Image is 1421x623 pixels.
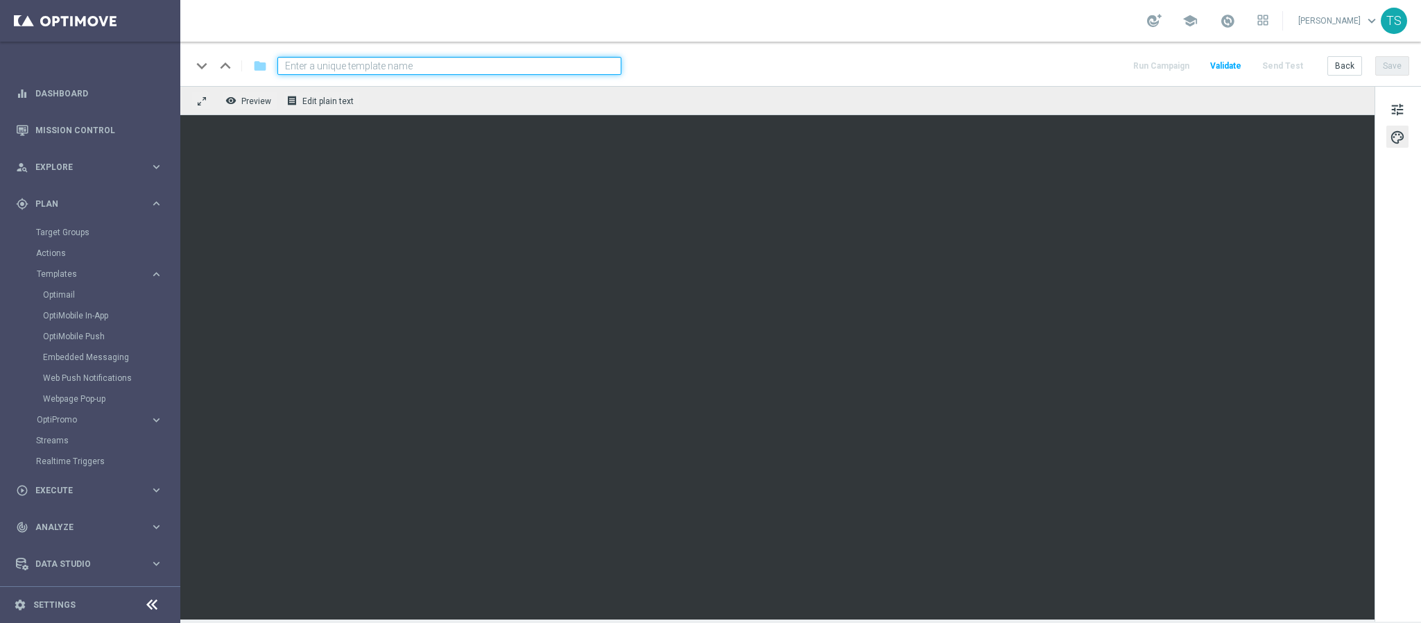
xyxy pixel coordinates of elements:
[16,558,150,570] div: Data Studio
[14,599,26,611] i: settings
[1386,126,1409,148] button: palette
[16,112,163,148] div: Mission Control
[43,331,144,342] a: OptiMobile Push
[150,197,163,210] i: keyboard_arrow_right
[36,227,144,238] a: Target Groups
[43,368,179,389] div: Web Push Notifications
[36,264,179,409] div: Templates
[16,198,150,210] div: Plan
[35,112,163,148] a: Mission Control
[150,520,163,534] i: keyboard_arrow_right
[35,75,163,112] a: Dashboard
[1182,13,1198,28] span: school
[16,161,28,173] i: person_search
[253,58,267,74] i: folder
[15,125,164,136] button: Mission Control
[35,200,150,208] span: Plan
[150,268,163,281] i: keyboard_arrow_right
[150,413,163,427] i: keyboard_arrow_right
[1364,13,1379,28] span: keyboard_arrow_down
[36,243,179,264] div: Actions
[1208,57,1243,76] button: Validate
[16,521,150,534] div: Analyze
[15,162,164,173] button: person_search Explore keyboard_arrow_right
[35,163,150,171] span: Explore
[37,416,136,424] span: OptiPromo
[1327,56,1362,76] button: Back
[16,198,28,210] i: gps_fixed
[36,409,179,430] div: OptiPromo
[1386,98,1409,120] button: tune
[37,416,150,424] div: OptiPromo
[36,456,144,467] a: Realtime Triggers
[15,522,164,533] button: track_changes Analyze keyboard_arrow_right
[252,55,268,77] button: folder
[36,430,179,451] div: Streams
[36,248,144,259] a: Actions
[16,582,163,619] div: Optibot
[150,484,163,497] i: keyboard_arrow_right
[37,270,136,278] span: Templates
[16,161,150,173] div: Explore
[43,284,179,305] div: Optimail
[225,95,236,106] i: remove_red_eye
[43,326,179,347] div: OptiMobile Push
[16,484,150,497] div: Execute
[43,352,144,363] a: Embedded Messaging
[16,87,28,100] i: equalizer
[37,270,150,278] div: Templates
[36,268,164,280] button: Templates keyboard_arrow_right
[1210,61,1241,71] span: Validate
[241,96,271,106] span: Preview
[15,198,164,210] button: gps_fixed Plan keyboard_arrow_right
[43,373,144,384] a: Web Push Notifications
[150,557,163,570] i: keyboard_arrow_right
[43,310,144,321] a: OptiMobile In-App
[35,486,150,495] span: Execute
[150,160,163,173] i: keyboard_arrow_right
[15,485,164,496] button: play_circle_outline Execute keyboard_arrow_right
[15,88,164,99] button: equalizer Dashboard
[1297,10,1381,31] a: [PERSON_NAME]keyboard_arrow_down
[16,75,163,112] div: Dashboard
[43,305,179,326] div: OptiMobile In-App
[16,484,28,497] i: play_circle_outline
[43,347,179,368] div: Embedded Messaging
[36,451,179,472] div: Realtime Triggers
[1381,8,1407,34] div: TS
[1375,56,1409,76] button: Save
[33,601,76,609] a: Settings
[222,92,277,110] button: remove_red_eye Preview
[283,92,360,110] button: receipt Edit plain text
[36,222,179,243] div: Target Groups
[43,289,144,300] a: Optimail
[286,95,298,106] i: receipt
[36,435,144,446] a: Streams
[1390,128,1405,146] span: palette
[16,521,28,534] i: track_changes
[36,414,164,425] button: OptiPromo keyboard_arrow_right
[302,96,354,106] span: Edit plain text
[35,523,150,531] span: Analyze
[43,393,144,404] a: Webpage Pop-up
[1390,101,1405,119] span: tune
[277,57,621,75] input: Enter a unique template name
[35,582,163,619] a: Optibot
[35,560,150,568] span: Data Studio
[43,389,179,409] div: Webpage Pop-up
[15,558,164,570] button: Data Studio keyboard_arrow_right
